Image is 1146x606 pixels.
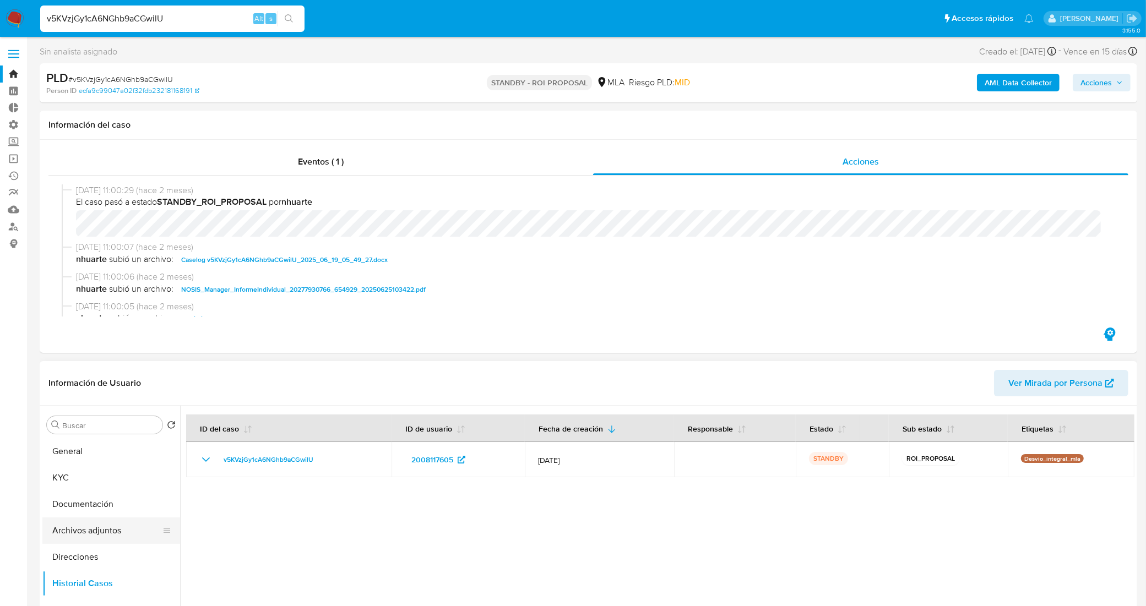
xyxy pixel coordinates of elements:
span: # v5KVzjGy1cA6NGhb9aCGwilU [68,74,173,85]
span: subió un archivo: [109,312,173,325]
span: El caso pasó a estado por [76,196,1111,208]
button: Historial Casos [42,570,180,597]
b: AML Data Collector [985,74,1052,91]
a: ecfa9c99047a02f32fdb232181168191 [79,86,199,96]
p: STANDBY - ROI PROPOSAL [487,75,592,90]
span: Ver Mirada por Persona [1008,370,1102,396]
button: Acciones [1073,74,1131,91]
span: [DATE] 11:00:06 (hace 2 meses) [76,271,1111,283]
span: [DATE] 11:00:29 (hace 2 meses) [76,184,1111,196]
span: Sin analista asignado [40,46,117,58]
b: Person ID [46,86,77,96]
button: AML Data Collector [977,74,1060,91]
span: MID [675,76,690,89]
span: Riesgo PLD: [629,77,690,89]
a: Notificaciones [1024,14,1034,23]
span: Accesos rápidos [952,13,1013,24]
button: Direcciones [42,544,180,570]
button: General [42,438,180,465]
span: Vence en 15 días [1063,46,1127,58]
b: STANDBY_ROI_PROPOSAL [157,195,267,208]
b: nhuarte [76,312,107,325]
button: Ver Mirada por Persona [994,370,1128,396]
span: Eventos ( 1 ) [298,155,344,168]
button: NOSIS_Manager_InformeIndividual_20277930766_654929_20250625103422.pdf [176,283,431,296]
div: MLA [596,77,624,89]
button: Caselog v5KVzjGy1cA6NGhb9aCGwilU_2025_06_19_05_49_27.docx [176,253,393,266]
button: Volver al orden por defecto [167,421,176,433]
button: Buscar [51,421,60,429]
span: Acciones [1080,74,1112,91]
button: Movimientos-2008117605.xlsx [176,312,276,325]
button: KYC [42,465,180,491]
span: Acciones [843,155,879,168]
span: subió un archivo: [109,253,173,266]
span: NOSIS_Manager_InformeIndividual_20277930766_654929_20250625103422.pdf [181,283,426,296]
p: leandro.caroprese@mercadolibre.com [1060,13,1122,24]
span: Alt [254,13,263,24]
span: s [269,13,273,24]
b: nhuarte [76,283,107,296]
h1: Información de Usuario [48,378,141,389]
input: Buscar [62,421,158,430]
b: nhuarte [281,195,312,208]
span: - [1058,44,1061,59]
span: [DATE] 11:00:07 (hace 2 meses) [76,241,1111,253]
div: Creado el: [DATE] [979,44,1056,59]
span: Movimientos-2008117605.xlsx [181,312,271,325]
b: PLD [46,69,68,86]
button: Archivos adjuntos [42,517,171,544]
span: subió un archivo: [109,283,173,296]
a: Salir [1126,13,1138,24]
span: Caselog v5KVzjGy1cA6NGhb9aCGwilU_2025_06_19_05_49_27.docx [181,253,388,266]
button: Documentación [42,491,180,517]
button: search-icon [278,11,300,26]
input: Buscar usuario o caso... [40,12,305,26]
h1: Información del caso [48,119,1128,130]
span: [DATE] 11:00:05 (hace 2 meses) [76,301,1111,313]
b: nhuarte [76,253,107,266]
